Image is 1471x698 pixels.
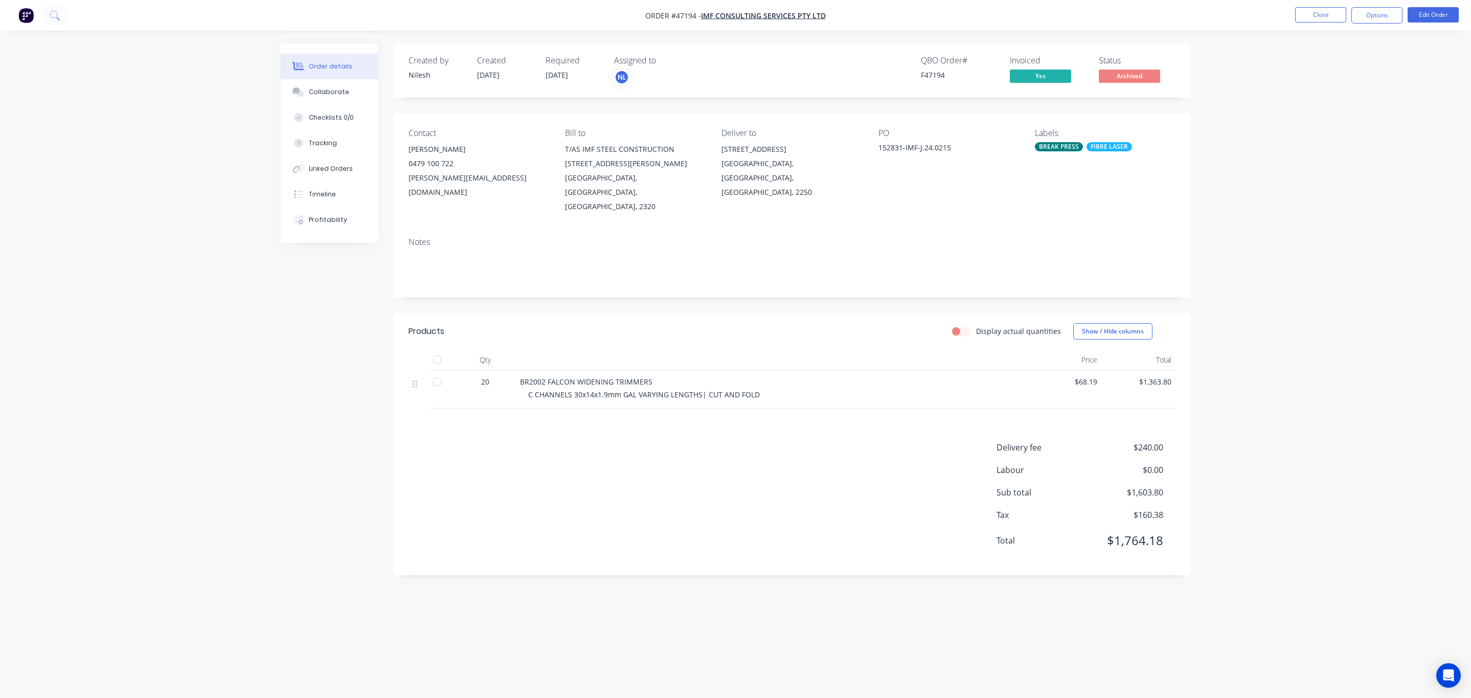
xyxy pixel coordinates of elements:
div: [GEOGRAPHIC_DATA], [GEOGRAPHIC_DATA], [GEOGRAPHIC_DATA], 2250 [721,156,862,199]
div: T/AS IMF STEEL CONSTRUCTION [STREET_ADDRESS][PERSON_NAME] [565,142,705,171]
div: Tracking [309,139,337,148]
div: [PERSON_NAME] [409,142,549,156]
span: $1,603.80 [1087,486,1163,499]
div: 152831-IMF-J.24.0215 [878,142,1006,156]
span: Labour [997,464,1088,476]
div: F47194 [921,70,998,80]
span: Sub total [997,486,1088,499]
div: Status [1099,56,1175,65]
span: Yes [1010,70,1071,82]
div: [PERSON_NAME][EMAIL_ADDRESS][DOMAIN_NAME] [409,171,549,199]
button: Order details [281,54,378,79]
div: Assigned to [614,56,716,65]
button: Edit Order [1408,7,1459,22]
div: FIBRE LASER [1087,142,1132,151]
a: IMF CONSULTING SERVICES Pty Ltd [701,11,826,20]
div: Collaborate [309,87,349,97]
div: BREAK PRESS [1035,142,1083,151]
div: PO [878,128,1019,138]
div: Contact [409,128,549,138]
div: Total [1101,350,1175,370]
div: Open Intercom Messenger [1436,663,1461,688]
div: 0479 100 722 [409,156,549,171]
div: Labels [1035,128,1175,138]
button: NL [614,70,629,85]
span: C CHANNELS 30x14x1.9mm GAL VARYING LENGTHS| CUT AND FOLD [528,390,760,399]
span: BR2002 FALCON WIDENING TRIMMERS [520,377,652,387]
span: Archived [1099,70,1160,82]
label: Display actual quantities [976,326,1061,336]
button: Show / Hide columns [1073,323,1152,340]
span: $1,363.80 [1105,376,1171,387]
button: Timeline [281,182,378,207]
div: [STREET_ADDRESS] [721,142,862,156]
span: $160.38 [1087,509,1163,521]
button: Linked Orders [281,156,378,182]
div: Checklists 0/0 [309,113,354,122]
button: Collaborate [281,79,378,105]
span: $68.19 [1031,376,1097,387]
button: Checklists 0/0 [281,105,378,130]
div: [GEOGRAPHIC_DATA], [GEOGRAPHIC_DATA], [GEOGRAPHIC_DATA], 2320 [565,171,705,214]
div: Timeline [309,190,336,199]
div: Nilesh [409,70,465,80]
div: QBO Order # [921,56,998,65]
span: $240.00 [1087,441,1163,454]
button: Options [1351,7,1402,24]
div: Required [546,56,602,65]
button: Close [1295,7,1346,22]
span: Delivery fee [997,441,1088,454]
div: Created by [409,56,465,65]
span: [DATE] [477,70,500,80]
div: T/AS IMF STEEL CONSTRUCTION [STREET_ADDRESS][PERSON_NAME][GEOGRAPHIC_DATA], [GEOGRAPHIC_DATA], [G... [565,142,705,214]
div: [PERSON_NAME]0479 100 722[PERSON_NAME][EMAIL_ADDRESS][DOMAIN_NAME] [409,142,549,199]
div: [STREET_ADDRESS][GEOGRAPHIC_DATA], [GEOGRAPHIC_DATA], [GEOGRAPHIC_DATA], 2250 [721,142,862,199]
div: Notes [409,237,1175,247]
span: Total [997,534,1088,547]
div: Price [1027,350,1101,370]
span: $1,764.18 [1087,531,1163,550]
div: Deliver to [721,128,862,138]
button: Tracking [281,130,378,156]
div: Products [409,325,444,337]
div: Invoiced [1010,56,1087,65]
span: Tax [997,509,1088,521]
span: $0.00 [1087,464,1163,476]
span: 20 [481,376,489,387]
div: Bill to [565,128,705,138]
div: Order details [309,62,352,71]
div: Linked Orders [309,164,353,173]
div: Profitability [309,215,347,224]
button: Profitability [281,207,378,233]
div: Created [477,56,533,65]
span: [DATE] [546,70,568,80]
span: Order #47194 - [645,11,701,20]
img: Factory [18,8,34,23]
div: Qty [455,350,516,370]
